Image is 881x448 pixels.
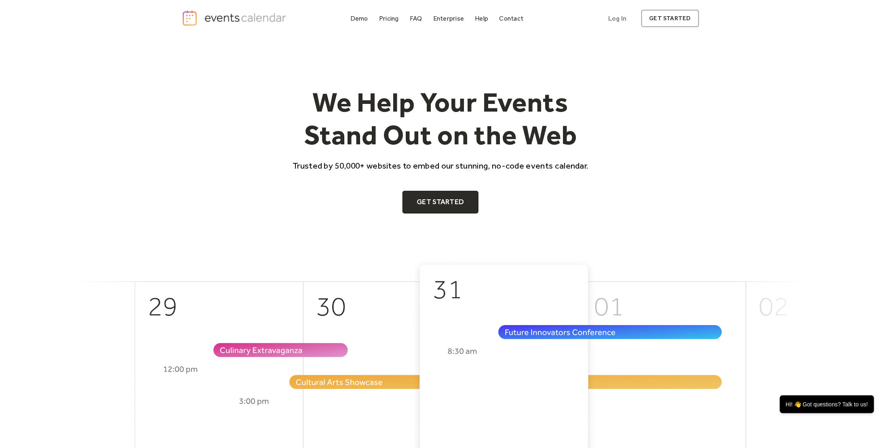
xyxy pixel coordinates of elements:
[475,16,489,21] div: Help
[433,16,464,21] div: Enterprise
[285,86,596,152] h1: We Help Your Events Stand Out on the Web
[430,13,467,24] a: Enterprise
[350,16,368,21] div: Demo
[347,13,371,24] a: Demo
[500,16,524,21] div: Contact
[407,13,426,24] a: FAQ
[472,13,492,24] a: Help
[379,16,399,21] div: Pricing
[600,10,634,27] a: Log In
[496,13,527,24] a: Contact
[403,191,479,213] a: Get Started
[641,10,699,27] a: get started
[285,160,596,171] p: Trusted by 50,000+ websites to embed our stunning, no-code events calendar.
[410,16,422,21] div: FAQ
[182,10,289,26] a: home
[376,13,402,24] a: Pricing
